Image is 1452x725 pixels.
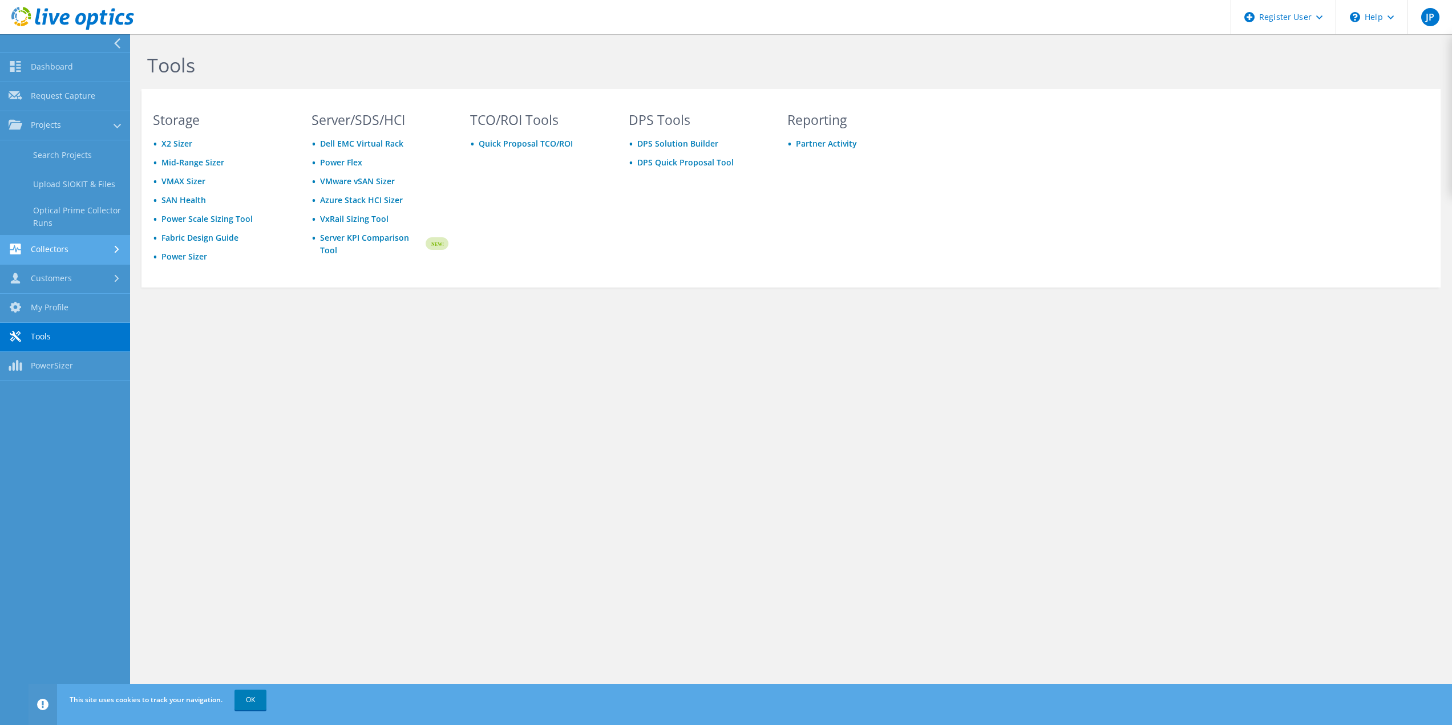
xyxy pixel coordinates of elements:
h3: Storage [153,114,290,126]
a: DPS Solution Builder [637,138,718,149]
h3: Reporting [787,114,924,126]
a: Partner Activity [796,138,857,149]
a: Dell EMC Virtual Rack [320,138,403,149]
img: new-badge.svg [424,230,448,257]
a: Mid-Range Sizer [161,157,224,168]
h3: TCO/ROI Tools [470,114,607,126]
svg: \n [1350,12,1360,22]
a: X2 Sizer [161,138,192,149]
span: This site uses cookies to track your navigation. [70,695,223,704]
a: Quick Proposal TCO/ROI [479,138,573,149]
a: OK [234,690,266,710]
h3: DPS Tools [629,114,766,126]
a: Server KPI Comparison Tool [320,232,424,257]
a: VxRail Sizing Tool [320,213,389,224]
h3: Server/SDS/HCI [312,114,448,126]
a: SAN Health [161,195,206,205]
a: DPS Quick Proposal Tool [637,157,734,168]
a: Power Scale Sizing Tool [161,213,253,224]
a: Fabric Design Guide [161,232,238,243]
a: Power Sizer [161,251,207,262]
span: JP [1421,8,1439,26]
a: VMAX Sizer [161,176,205,187]
h1: Tools [147,53,917,77]
a: Azure Stack HCI Sizer [320,195,403,205]
a: Power Flex [320,157,362,168]
a: VMware vSAN Sizer [320,176,395,187]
